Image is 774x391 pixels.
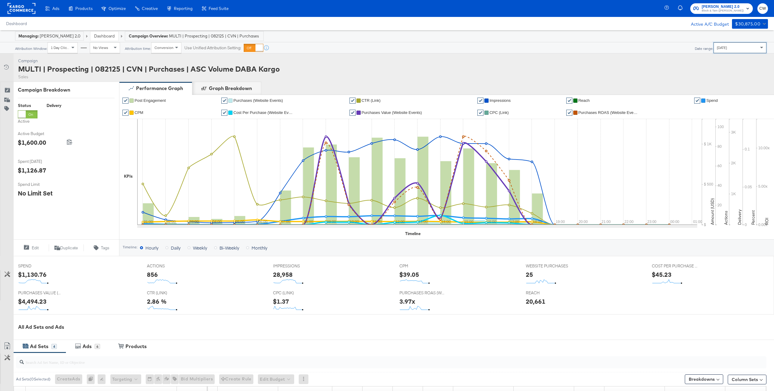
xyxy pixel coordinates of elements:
div: Graph Breakdown [209,85,252,92]
div: Attribution time: [125,47,151,51]
a: Dashboard [94,33,115,39]
div: No Limit Set [18,189,53,198]
a: ✔ [566,98,572,104]
div: Products [125,343,147,350]
span: Optimize [109,6,126,11]
a: ✔ [566,110,572,116]
strong: Managing: [18,34,39,38]
strong: Campaign Overview: [129,34,168,38]
div: All Ad Sets and Ads [18,324,774,331]
span: Reporting [174,6,193,11]
span: Duplicate [60,245,78,251]
span: REACH [526,290,571,296]
span: PURCHASES VALUE (WEBSITE EVENTS) [18,290,63,296]
div: Campaign Breakdown [18,86,115,93]
span: Purchases (Website Events) [233,98,283,103]
div: $1.37 [273,297,289,306]
div: Timeline: [122,245,138,249]
span: Post Engagement [135,98,166,103]
div: Active A/C Budget [685,19,729,28]
div: Ads [83,343,92,350]
div: $1,130.76 [18,270,47,279]
div: Delivery [47,103,61,108]
span: CPM [399,263,445,269]
div: $45.23 [652,270,672,279]
div: MULTI | Prospecting | 082125 | CVN | Purchases | ASC Volume DABA Kargo [18,64,280,74]
div: Attribution Window: [15,47,47,51]
button: Tags [84,244,119,251]
div: 4 [51,344,57,349]
div: 2.86 % [147,297,167,306]
div: Timeline [405,231,421,237]
span: Monthly [252,245,267,251]
span: SPEND [18,263,63,269]
span: CPC (LINK) [273,290,318,296]
a: ✔ [477,98,483,104]
span: Purchases ROAS (Website Events) [578,110,639,115]
span: 1 Day Clicks [51,45,70,50]
div: 20,661 [526,297,545,306]
button: Edit [13,244,49,251]
span: WEBSITE PURCHASES [526,263,571,269]
span: Feed Suite [209,6,229,11]
span: Daily [171,245,180,251]
div: $39.05 [399,270,419,279]
button: Duplicate [49,244,84,251]
text: Percent [750,210,756,225]
a: ✔ [350,98,356,104]
span: CTR (Link) [362,98,381,103]
button: [PERSON_NAME] 2.0Block & Tam ([PERSON_NAME]) [690,3,753,14]
a: ✔ [122,98,128,104]
span: Spent [DATE] [18,159,63,164]
span: Spend [706,98,718,103]
span: Cost Per Purchase (Website Events) [233,110,294,115]
a: Dashboard [6,21,27,26]
div: $1,600.00 [18,138,46,147]
span: Block & Tam ([PERSON_NAME]) [702,8,744,13]
text: Amount (USD) [710,198,715,225]
span: No Views [93,45,108,50]
div: 3.97x [399,297,415,306]
div: Performance Graph [136,85,183,92]
span: Edit [32,245,39,251]
span: Tags [101,245,109,251]
span: Active Budget [18,131,63,137]
span: Products [75,6,93,11]
text: Delivery [737,209,742,225]
span: Creative [142,6,158,11]
span: CW [760,5,766,12]
a: ✔ [221,98,227,104]
span: Purchases Value (Website Events) [362,110,422,115]
span: Bi-Weekly [220,245,239,251]
span: [PERSON_NAME] 2.0 [702,4,744,10]
div: Campaign [18,58,280,64]
a: ✔ [477,110,483,116]
span: CPC (Link) [489,110,509,115]
span: COST PER PURCHASE (WEBSITE EVENTS) [652,263,697,269]
div: $1,126.87 [18,166,46,175]
div: Date range: [694,47,714,51]
span: ACTIONS [147,263,192,269]
div: 6 [95,344,100,349]
span: PURCHASES ROAS (WEBSITE EVENTS) [399,290,445,296]
span: Ads [52,6,59,11]
div: Status [18,103,37,108]
label: Active [18,118,37,124]
a: ✔ [122,110,128,116]
text: Actions [723,211,729,225]
span: IMPRESSIONS [273,263,318,269]
label: Use Unified Attribution Setting: [184,45,241,51]
button: Breakdowns [685,374,723,384]
span: Hourly [145,245,158,251]
span: Impressions [489,98,511,103]
div: Ad Sets ( 0 Selected) [16,376,50,382]
div: KPIs [124,173,133,179]
button: Column Sets [728,375,766,384]
span: MULTI | Prospecting | 082125 | CVN | Purchases | ASC Volume DABA Kargo [169,33,260,39]
a: ✔ [694,98,700,104]
div: $30,875.00 [735,20,760,28]
input: Search Ad Set Name, ID or Objective [24,354,696,366]
span: Conversion [154,45,174,50]
div: Ad Sets [30,343,48,350]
